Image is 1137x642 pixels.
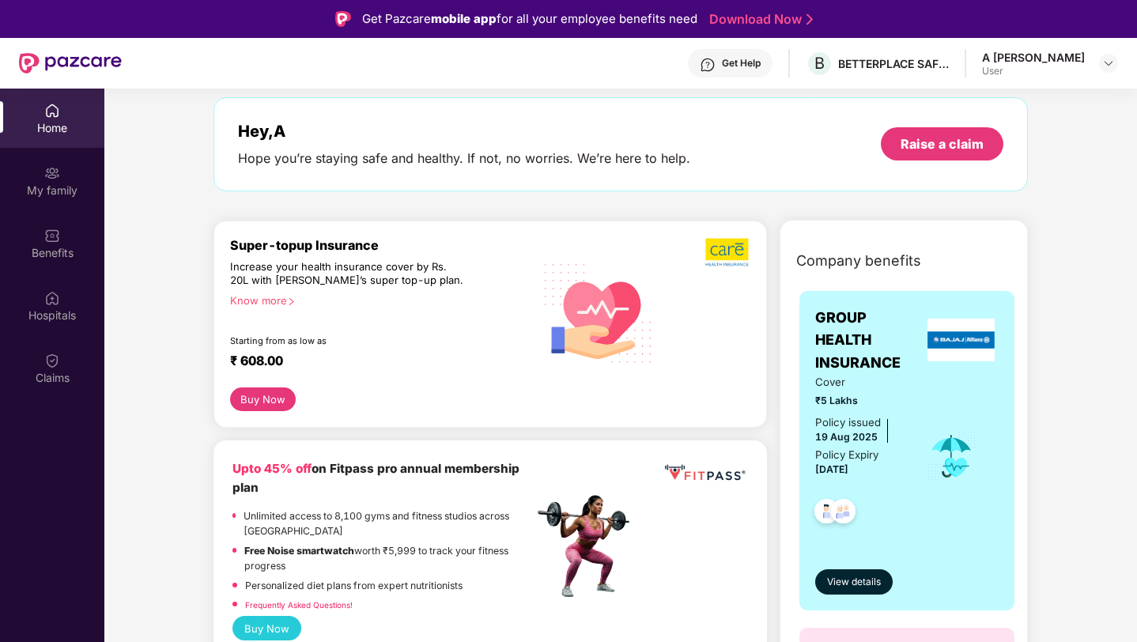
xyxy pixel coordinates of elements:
[431,11,497,26] strong: mobile app
[815,463,848,475] span: [DATE]
[796,250,921,272] span: Company benefits
[814,54,825,73] span: B
[982,65,1085,77] div: User
[662,459,748,486] img: fppp.png
[232,461,519,495] b: on Fitpass pro annual membership plan
[533,491,644,602] img: fpp.png
[232,616,301,640] button: Buy Now
[824,494,863,533] img: svg+xml;base64,PHN2ZyB4bWxucz0iaHR0cDovL3d3dy53My5vcmcvMjAwMC9zdmciIHdpZHRoPSI0OC45NDMiIGhlaWdodD...
[927,319,995,361] img: insurerLogo
[238,122,690,141] div: Hey, A
[230,237,534,253] div: Super-topup Insurance
[244,508,533,539] p: Unlimited access to 8,100 gyms and fitness studios across [GEOGRAPHIC_DATA]
[232,461,312,476] b: Upto 45% off
[230,387,296,411] button: Buy Now
[815,374,905,391] span: Cover
[362,9,697,28] div: Get Pazcare for all your employee benefits need
[807,494,846,533] img: svg+xml;base64,PHN2ZyB4bWxucz0iaHR0cDovL3d3dy53My5vcmcvMjAwMC9zdmciIHdpZHRoPSI0OC45NDMiIGhlaWdodD...
[982,50,1085,65] div: A [PERSON_NAME]
[287,297,296,306] span: right
[901,135,984,153] div: Raise a claim
[19,53,122,74] img: New Pazcare Logo
[230,260,466,288] div: Increase your health insurance cover by Rs. 20L with [PERSON_NAME]’s super top-up plan.
[335,11,351,27] img: Logo
[1102,57,1115,70] img: svg+xml;base64,PHN2ZyBpZD0iRHJvcGRvd24tMzJ4MzIiIHhtbG5zPSJodHRwOi8vd3d3LnczLm9yZy8yMDAwL3N2ZyIgd2...
[244,543,533,574] p: worth ₹5,999 to track your fitness progress
[44,353,60,368] img: svg+xml;base64,PHN2ZyBpZD0iQ2xhaW0iIHhtbG5zPSJodHRwOi8vd3d3LnczLm9yZy8yMDAwL3N2ZyIgd2lkdGg9IjIwIi...
[230,353,518,372] div: ₹ 608.00
[534,246,664,378] img: svg+xml;base64,PHN2ZyB4bWxucz0iaHR0cDovL3d3dy53My5vcmcvMjAwMC9zdmciIHhtbG5zOnhsaW5rPSJodHRwOi8vd3...
[244,545,354,557] strong: Free Noise smartwatch
[815,569,893,595] button: View details
[827,575,881,590] span: View details
[815,447,878,463] div: Policy Expiry
[838,56,949,71] div: BETTERPLACE SAFETY SOLUTIONS PRIVATE LIMITED
[230,335,467,346] div: Starting from as low as
[705,237,750,267] img: b5dec4f62d2307b9de63beb79f102df3.png
[245,600,353,610] a: Frequently Asked Questions!
[44,165,60,181] img: svg+xml;base64,PHN2ZyB3aWR0aD0iMjAiIGhlaWdodD0iMjAiIHZpZXdCb3g9IjAgMCAyMCAyMCIgZmlsbD0ibm9uZSIgeG...
[815,393,905,408] span: ₹5 Lakhs
[926,430,977,482] img: icon
[815,414,881,431] div: Policy issued
[815,307,924,374] span: GROUP HEALTH INSURANCE
[806,11,813,28] img: Stroke
[700,57,716,73] img: svg+xml;base64,PHN2ZyBpZD0iSGVscC0zMngzMiIgeG1sbnM9Imh0dHA6Ly93d3cudzMub3JnLzIwMDAvc3ZnIiB3aWR0aD...
[230,294,524,305] div: Know more
[44,228,60,244] img: svg+xml;base64,PHN2ZyBpZD0iQmVuZWZpdHMiIHhtbG5zPSJodHRwOi8vd3d3LnczLm9yZy8yMDAwL3N2ZyIgd2lkdGg9Ij...
[238,150,690,167] div: Hope you’re staying safe and healthy. If not, no worries. We’re here to help.
[722,57,761,70] div: Get Help
[815,431,878,443] span: 19 Aug 2025
[44,103,60,119] img: svg+xml;base64,PHN2ZyBpZD0iSG9tZSIgeG1sbnM9Imh0dHA6Ly93d3cudzMub3JnLzIwMDAvc3ZnIiB3aWR0aD0iMjAiIG...
[245,578,463,593] p: Personalized diet plans from expert nutritionists
[44,290,60,306] img: svg+xml;base64,PHN2ZyBpZD0iSG9zcGl0YWxzIiB4bWxucz0iaHR0cDovL3d3dy53My5vcmcvMjAwMC9zdmciIHdpZHRoPS...
[709,11,808,28] a: Download Now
